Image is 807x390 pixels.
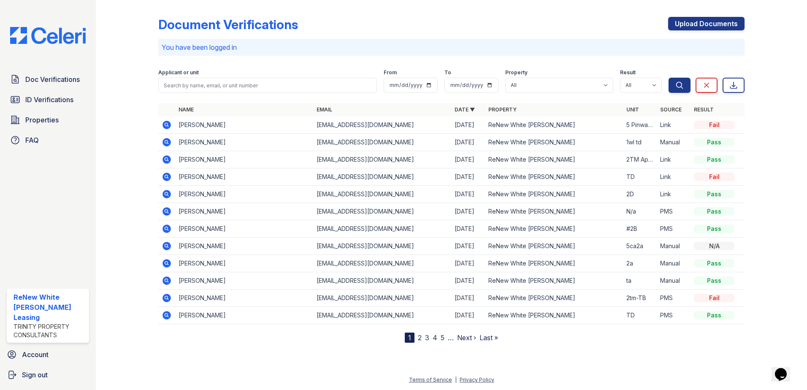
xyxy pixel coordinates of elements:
[623,255,657,272] td: 2a
[444,69,451,76] label: To
[668,17,745,30] a: Upload Documents
[313,134,451,151] td: [EMAIL_ADDRESS][DOMAIN_NAME]
[158,17,298,32] div: Document Verifications
[313,186,451,203] td: [EMAIL_ADDRESS][DOMAIN_NAME]
[623,168,657,186] td: TD
[657,168,691,186] td: Link
[657,134,691,151] td: Manual
[485,255,623,272] td: ReNew White [PERSON_NAME]
[620,69,636,76] label: Result
[657,116,691,134] td: Link
[694,155,734,164] div: Pass
[384,69,397,76] label: From
[657,272,691,290] td: Manual
[488,106,517,113] a: Property
[433,333,437,342] a: 4
[179,106,194,113] a: Name
[162,42,741,52] p: You have been logged in
[455,106,475,113] a: Date ▼
[313,203,451,220] td: [EMAIL_ADDRESS][DOMAIN_NAME]
[657,203,691,220] td: PMS
[657,151,691,168] td: Link
[657,238,691,255] td: Manual
[25,115,59,125] span: Properties
[772,356,799,382] iframe: chat widget
[623,272,657,290] td: ta
[623,307,657,324] td: TD
[313,290,451,307] td: [EMAIL_ADDRESS][DOMAIN_NAME]
[694,242,734,250] div: N/A
[485,290,623,307] td: ReNew White [PERSON_NAME]
[623,220,657,238] td: #2B
[485,134,623,151] td: ReNew White [PERSON_NAME]
[175,307,313,324] td: [PERSON_NAME]
[22,349,49,360] span: Account
[313,151,451,168] td: [EMAIL_ADDRESS][DOMAIN_NAME]
[460,376,494,383] a: Privacy Policy
[660,106,682,113] a: Source
[485,203,623,220] td: ReNew White [PERSON_NAME]
[485,307,623,324] td: ReNew White [PERSON_NAME]
[313,220,451,238] td: [EMAIL_ADDRESS][DOMAIN_NAME]
[505,69,528,76] label: Property
[694,225,734,233] div: Pass
[175,238,313,255] td: [PERSON_NAME]
[7,132,89,149] a: FAQ
[485,168,623,186] td: ReNew White [PERSON_NAME]
[7,91,89,108] a: ID Verifications
[694,311,734,320] div: Pass
[3,346,92,363] a: Account
[694,276,734,285] div: Pass
[623,151,657,168] td: 2TM Apt 2D, Floorplan [GEOGRAPHIC_DATA]
[3,27,92,44] img: CE_Logo_Blue-a8612792a0a2168367f1c8372b55b34899dd931a85d93a1a3d3e32e68fde9ad4.png
[313,307,451,324] td: [EMAIL_ADDRESS][DOMAIN_NAME]
[409,376,452,383] a: Terms of Service
[623,203,657,220] td: N/a
[175,203,313,220] td: [PERSON_NAME]
[657,186,691,203] td: Link
[3,366,92,383] a: Sign out
[14,322,86,339] div: Trinity Property Consultants
[451,255,485,272] td: [DATE]
[313,238,451,255] td: [EMAIL_ADDRESS][DOMAIN_NAME]
[485,186,623,203] td: ReNew White [PERSON_NAME]
[485,151,623,168] td: ReNew White [PERSON_NAME]
[405,333,414,343] div: 1
[418,333,422,342] a: 2
[7,111,89,128] a: Properties
[158,78,377,93] input: Search by name, email, or unit number
[451,134,485,151] td: [DATE]
[657,220,691,238] td: PMS
[694,138,734,146] div: Pass
[14,292,86,322] div: ReNew White [PERSON_NAME] Leasing
[485,238,623,255] td: ReNew White [PERSON_NAME]
[451,116,485,134] td: [DATE]
[313,116,451,134] td: [EMAIL_ADDRESS][DOMAIN_NAME]
[22,370,48,380] span: Sign out
[694,121,734,129] div: Fail
[175,290,313,307] td: [PERSON_NAME]
[694,173,734,181] div: Fail
[25,95,73,105] span: ID Verifications
[175,186,313,203] td: [PERSON_NAME]
[451,151,485,168] td: [DATE]
[485,220,623,238] td: ReNew White [PERSON_NAME]
[425,333,429,342] a: 3
[694,207,734,216] div: Pass
[657,255,691,272] td: Manual
[313,272,451,290] td: [EMAIL_ADDRESS][DOMAIN_NAME]
[158,69,199,76] label: Applicant or unit
[623,134,657,151] td: 1wl td
[25,135,39,145] span: FAQ
[175,220,313,238] td: [PERSON_NAME]
[313,168,451,186] td: [EMAIL_ADDRESS][DOMAIN_NAME]
[451,186,485,203] td: [DATE]
[694,190,734,198] div: Pass
[451,203,485,220] td: [DATE]
[7,71,89,88] a: Doc Verifications
[25,74,80,84] span: Doc Verifications
[175,134,313,151] td: [PERSON_NAME]
[626,106,639,113] a: Unit
[657,307,691,324] td: PMS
